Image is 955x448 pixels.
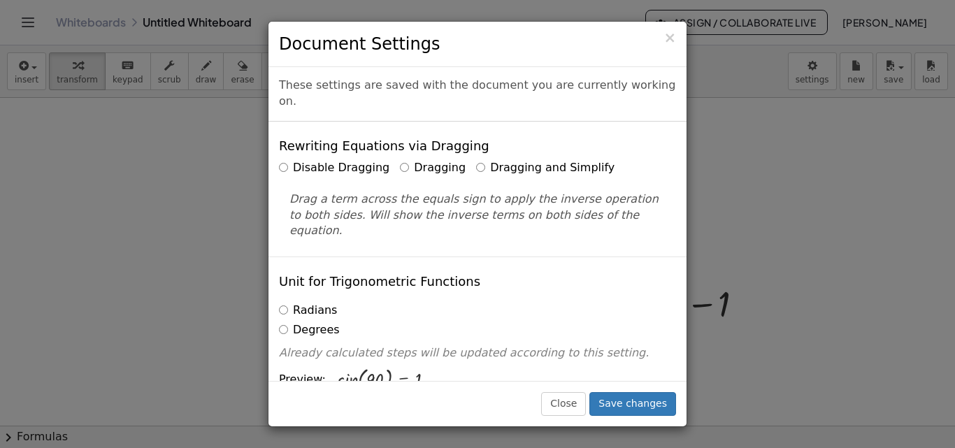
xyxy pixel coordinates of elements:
input: Radians [279,305,288,315]
span: × [663,29,676,46]
p: Drag a term across the equals sign to apply the inverse operation to both sides. Will show the in... [289,192,666,240]
h4: Rewriting Equations via Dragging [279,139,489,153]
input: Dragging and Simplify [476,163,485,172]
div: These settings are saved with the document you are currently working on. [268,67,687,122]
button: Save changes [589,392,676,416]
label: Disable Dragging [279,160,389,176]
h4: Unit for Trigonometric Functions [279,275,480,289]
button: Close [541,392,586,416]
input: Disable Dragging [279,163,288,172]
label: Degrees [279,322,340,338]
label: Radians [279,303,337,319]
input: Degrees [279,325,288,334]
span: Preview: [279,372,326,388]
label: Dragging and Simplify [476,160,615,176]
h3: Document Settings [279,32,676,56]
input: Dragging [400,163,409,172]
label: Dragging [400,160,466,176]
button: Close [663,31,676,45]
p: Already calculated steps will be updated according to this setting. [279,345,676,361]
